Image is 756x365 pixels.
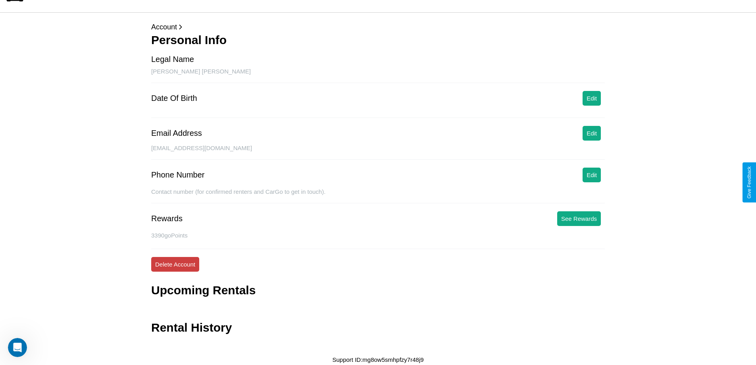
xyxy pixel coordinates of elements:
[557,211,601,226] button: See Rewards
[583,168,601,182] button: Edit
[8,338,27,357] iframe: Intercom live chat
[151,129,202,138] div: Email Address
[746,166,752,199] div: Give Feedback
[151,55,194,64] div: Legal Name
[151,68,605,83] div: [PERSON_NAME] [PERSON_NAME]
[151,321,232,334] h3: Rental History
[151,33,605,47] h3: Personal Info
[151,94,197,103] div: Date Of Birth
[151,214,183,223] div: Rewards
[151,284,256,297] h3: Upcoming Rentals
[151,145,605,160] div: [EMAIL_ADDRESS][DOMAIN_NAME]
[151,170,205,180] div: Phone Number
[151,257,199,272] button: Delete Account
[332,354,423,365] p: Support ID: mg8ow5smhpfzy7r48j9
[151,21,605,33] p: Account
[583,126,601,141] button: Edit
[151,230,605,241] p: 3390 goPoints
[151,188,605,203] div: Contact number (for confirmed renters and CarGo to get in touch).
[583,91,601,106] button: Edit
